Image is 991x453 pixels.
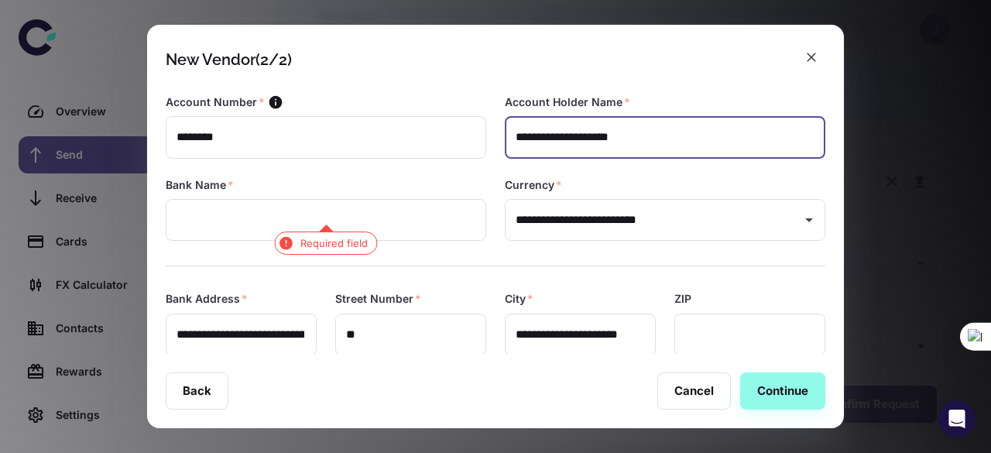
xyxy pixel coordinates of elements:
label: City [505,291,533,307]
button: Cancel [657,372,731,410]
button: Continue [740,372,825,410]
div: New Vendor (2/2) [166,50,292,69]
p: Required field [275,232,378,255]
label: Account Holder Name [505,94,630,110]
label: Currency [505,177,562,193]
button: Back [166,372,228,410]
label: Account Number [166,94,265,110]
button: Open [798,209,820,231]
label: ZIP [674,291,691,307]
label: Bank Address [166,291,248,307]
label: Bank Name [166,177,234,193]
div: Open Intercom Messenger [938,400,976,438]
label: Street Number [335,291,421,307]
